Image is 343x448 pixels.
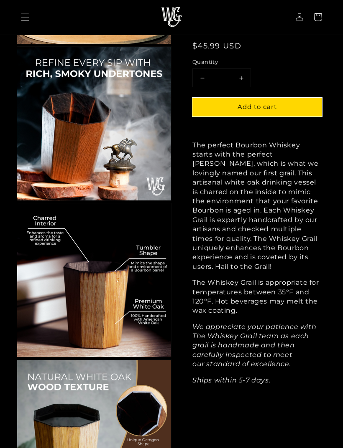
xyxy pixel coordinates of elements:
img: Grail Benefits [17,204,171,357]
img: The Whiskey Grail [161,8,182,28]
label: Quantity [192,58,322,66]
img: Grail Benefits [17,47,171,201]
span: The Whiskey Grail is appropriate for temperatures between 35°F and 120°F. Hot beverages may melt ... [192,278,319,314]
summary: Menu [16,8,34,27]
span: Add to cart [238,103,277,111]
p: The perfect Bourbon Whiskey starts with the perfect [PERSON_NAME], which is what we lovingly name... [192,141,322,271]
button: Add to cart [192,98,322,117]
em: We appreciate your patience with The Whiskey Grail team as each grail is handmade and then carefu... [192,323,316,368]
span: $45.99 USD [192,41,241,51]
em: Ships within 5-7 days. [192,376,270,384]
